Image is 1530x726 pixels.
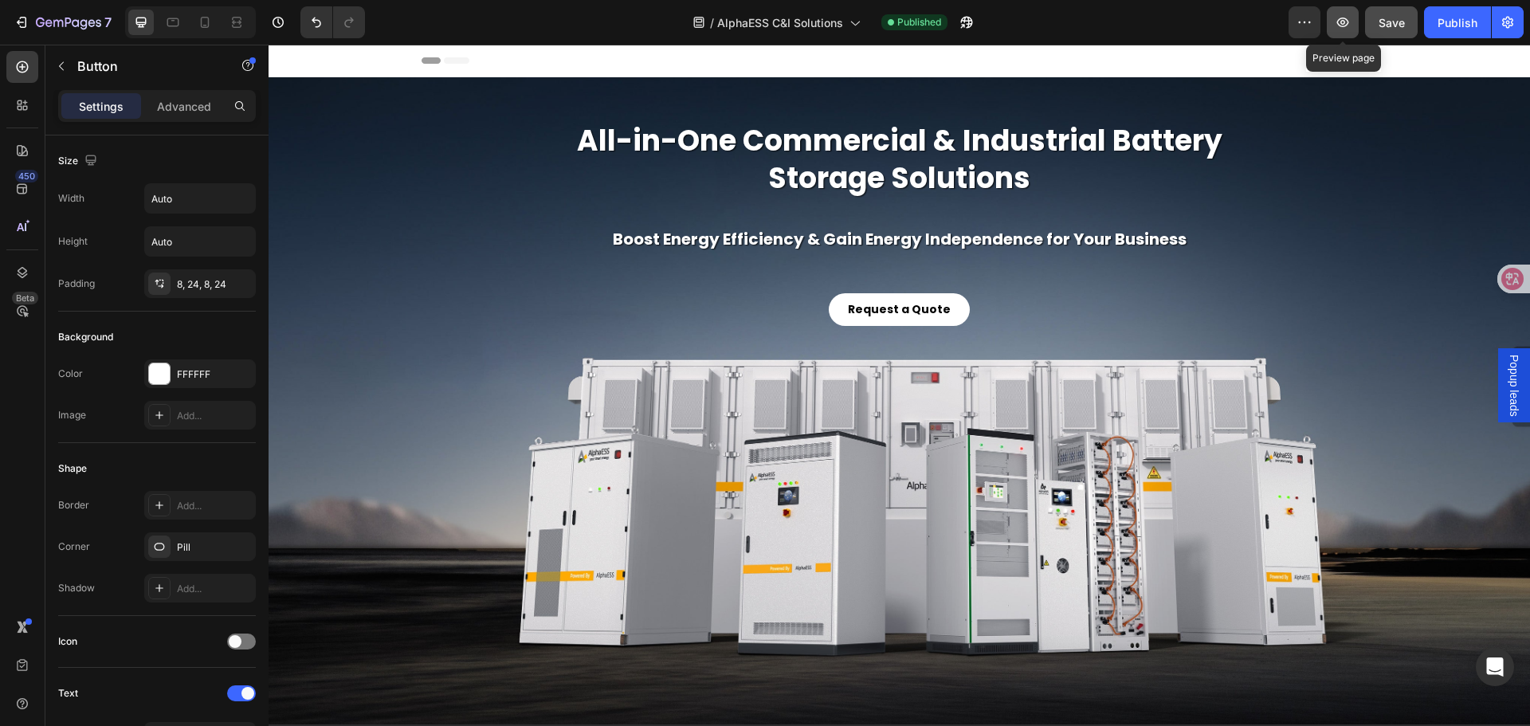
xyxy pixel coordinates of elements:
div: Shape [58,461,87,476]
span: Save [1379,16,1405,29]
div: Publish [1438,14,1477,31]
div: Shadow [58,581,95,595]
div: Background [58,330,113,344]
div: Color [58,367,83,381]
div: Add... [177,582,252,596]
div: FFFFFF [177,367,252,382]
p: 7 [104,13,112,32]
iframe: Design area [269,45,1530,726]
input: Auto [145,184,255,213]
p: Boost Energy Efficiency & Gain Energy Independence for Your Business [155,180,1108,209]
p: Button [77,57,213,76]
span: AlphaESS C&I Solutions [717,14,843,31]
div: Beta [12,292,38,304]
p: Request a Quote [579,255,682,275]
div: Pill [177,540,252,555]
p: Settings [79,98,124,115]
span: / [710,14,714,31]
div: Corner [58,540,90,554]
div: Width [58,191,84,206]
div: Padding [58,277,95,291]
button: 7 [6,6,119,38]
div: Add... [177,499,252,513]
span: Published [897,15,941,29]
div: Open Intercom Messenger [1476,648,1514,686]
input: Auto [145,227,255,256]
div: 8, 24, 8, 24 [177,277,252,292]
div: 450 [15,170,38,182]
div: Icon [58,634,77,649]
p: Advanced [157,98,211,115]
button: Publish [1424,6,1491,38]
div: Image [58,408,86,422]
button: Save [1365,6,1418,38]
span: Popup leads [1238,310,1253,372]
div: Text [58,686,78,700]
div: Undo/Redo [300,6,365,38]
div: Height [58,234,88,249]
h2: All-in-One Commercial & Industrial Battery Storage Solutions [249,58,1014,166]
a: Request a Quote [560,249,701,281]
div: Size [58,151,100,172]
div: Add... [177,409,252,423]
div: Border [58,498,89,512]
